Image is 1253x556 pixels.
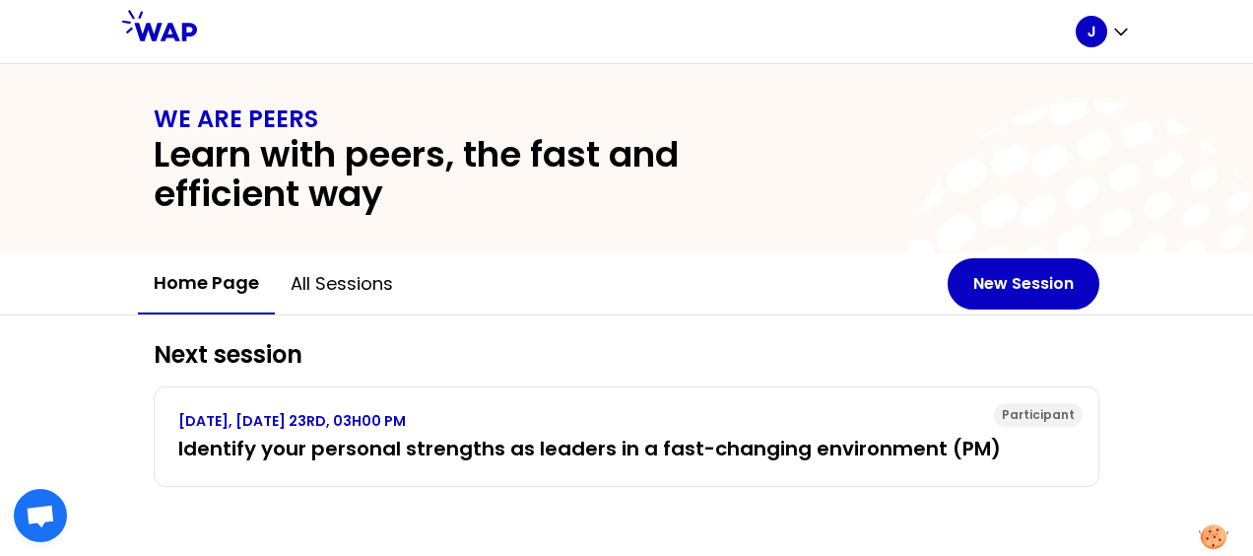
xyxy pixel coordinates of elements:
div: Participant [994,403,1083,427]
div: Ouvrir le chat [14,489,67,542]
button: Home page [138,253,275,314]
button: J [1076,16,1131,47]
h1: WE ARE PEERS [154,104,1099,135]
p: J [1088,22,1095,41]
button: All sessions [275,254,409,313]
h3: Identify your personal strengths as leaders in a fast-changing environment (PM) [178,435,1075,462]
p: [DATE], [DATE] 23RD, 03H00 PM [178,411,1075,431]
button: New Session [948,258,1099,310]
h2: Next session [154,339,1099,371]
h2: Learn with peers, the fast and efficient way [154,135,816,214]
a: [DATE], [DATE] 23RD, 03H00 PMIdentify your personal strengths as leaders in a fast-changing envir... [178,411,1075,462]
